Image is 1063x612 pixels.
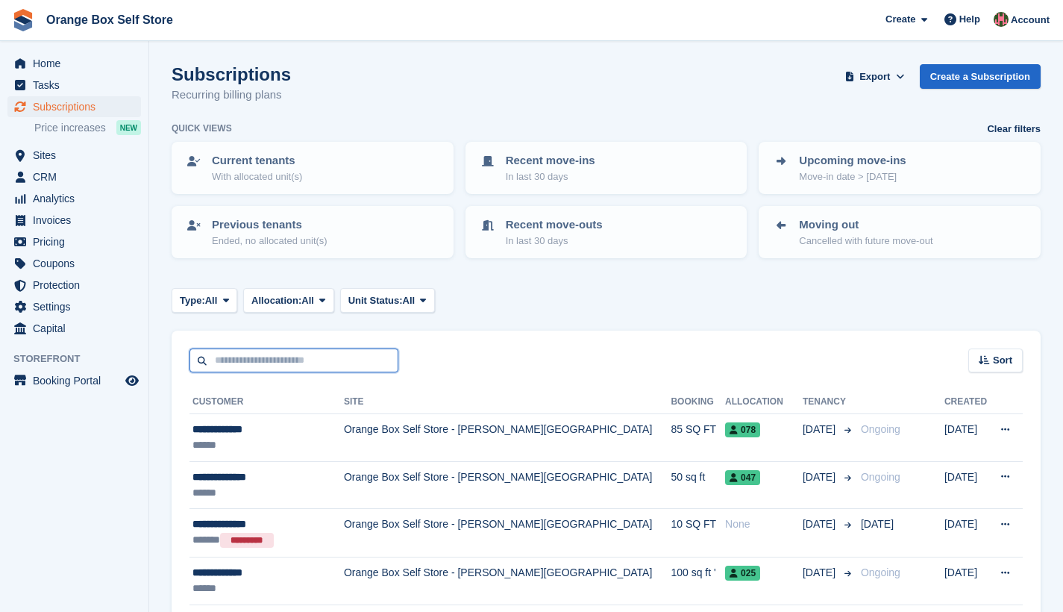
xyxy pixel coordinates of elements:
a: Moving out Cancelled with future move-out [760,207,1039,257]
a: menu [7,210,141,231]
span: Protection [33,275,122,296]
span: [DATE] [803,565,838,581]
th: Customer [189,390,344,414]
span: Type: [180,293,205,308]
a: Create a Subscription [920,64,1041,89]
p: Upcoming move-ins [799,152,906,169]
td: [DATE] [944,557,990,605]
a: menu [7,370,141,391]
p: Recent move-ins [506,152,595,169]
a: Current tenants With allocated unit(s) [173,143,452,193]
a: menu [7,166,141,187]
a: menu [7,96,141,117]
a: Upcoming move-ins Move-in date > [DATE] [760,143,1039,193]
span: Analytics [33,188,122,209]
span: Sites [33,145,122,166]
td: [DATE] [944,461,990,509]
span: Capital [33,318,122,339]
span: Allocation: [251,293,301,308]
td: Orange Box Self Store - [PERSON_NAME][GEOGRAPHIC_DATA] [344,509,671,558]
td: Orange Box Self Store - [PERSON_NAME][GEOGRAPHIC_DATA] [344,414,671,462]
a: menu [7,53,141,74]
span: Tasks [33,75,122,96]
p: Current tenants [212,152,302,169]
span: [DATE] [803,516,838,532]
span: Subscriptions [33,96,122,117]
span: Ongoing [861,566,900,578]
span: 078 [725,422,760,437]
span: CRM [33,166,122,187]
p: Ended, no allocated unit(s) [212,234,327,249]
td: Orange Box Self Store - [PERSON_NAME][GEOGRAPHIC_DATA] [344,461,671,509]
span: [DATE] [861,518,894,530]
p: Cancelled with future move-out [799,234,932,249]
span: Create [885,12,915,27]
h1: Subscriptions [172,64,291,84]
span: Ongoing [861,423,900,435]
span: All [403,293,416,308]
span: 025 [725,566,760,581]
th: Allocation [725,390,803,414]
span: 047 [725,470,760,485]
td: 50 sq ft [671,461,725,509]
p: With allocated unit(s) [212,169,302,184]
span: Booking Portal [33,370,122,391]
span: [DATE] [803,469,838,485]
td: [DATE] [944,509,990,558]
a: Price increases NEW [34,119,141,136]
p: Move-in date > [DATE] [799,169,906,184]
span: Settings [33,296,122,317]
th: Created [944,390,990,414]
a: menu [7,296,141,317]
span: Ongoing [861,471,900,483]
span: Help [959,12,980,27]
th: Booking [671,390,725,414]
span: Unit Status: [348,293,403,308]
span: Export [859,69,890,84]
a: Preview store [123,372,141,390]
span: Sort [993,353,1012,368]
a: Recent move-outs In last 30 days [467,207,746,257]
td: 85 SQ FT [671,414,725,462]
a: menu [7,318,141,339]
div: NEW [116,120,141,135]
button: Export [842,64,908,89]
h6: Quick views [172,122,232,135]
span: Home [33,53,122,74]
a: Previous tenants Ended, no allocated unit(s) [173,207,452,257]
td: 100 sq ft ' [671,557,725,605]
a: menu [7,188,141,209]
span: Account [1011,13,1050,28]
a: Clear filters [987,122,1041,137]
td: Orange Box Self Store - [PERSON_NAME][GEOGRAPHIC_DATA] [344,557,671,605]
span: Price increases [34,121,106,135]
button: Unit Status: All [340,288,435,313]
img: David Clark [994,12,1009,27]
a: menu [7,145,141,166]
a: menu [7,231,141,252]
button: Allocation: All [243,288,334,313]
span: Coupons [33,253,122,274]
a: Recent move-ins In last 30 days [467,143,746,193]
p: Recurring billing plans [172,87,291,104]
a: Orange Box Self Store [40,7,179,32]
p: Previous tenants [212,216,327,234]
span: All [301,293,314,308]
p: Moving out [799,216,932,234]
td: [DATE] [944,414,990,462]
th: Tenancy [803,390,855,414]
p: In last 30 days [506,234,603,249]
a: menu [7,275,141,296]
span: All [205,293,218,308]
p: In last 30 days [506,169,595,184]
span: Invoices [33,210,122,231]
a: menu [7,253,141,274]
div: None [725,516,803,532]
span: Storefront [13,352,148,366]
td: 10 SQ FT [671,509,725,558]
th: Site [344,390,671,414]
span: [DATE] [803,422,838,437]
p: Recent move-outs [506,216,603,234]
span: Pricing [33,231,122,252]
a: menu [7,75,141,96]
